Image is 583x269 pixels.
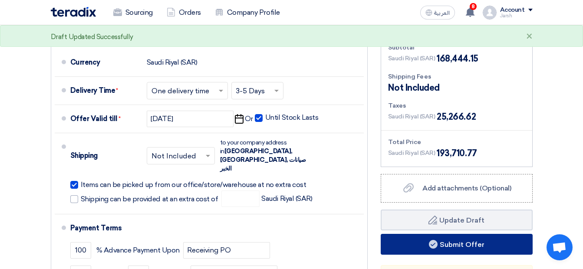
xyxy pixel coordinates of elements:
[96,246,180,255] span: % Advance Payment Upon
[220,138,316,173] div: to your company address in
[147,111,234,127] input: yyyy-mm-dd
[381,210,533,230] button: Update Draft
[437,147,477,160] span: 193,710.77
[388,81,440,94] span: Not Included
[51,7,96,17] img: Teradix logo
[388,54,435,63] span: Saudi Riyal (SAR)
[220,148,306,172] span: [GEOGRAPHIC_DATA], [GEOGRAPHIC_DATA], صيانات الخبر
[70,145,140,166] div: Shipping
[470,3,477,10] span: 8
[208,3,287,22] a: Company Profile
[437,110,476,123] span: 25,266.62
[388,138,525,147] div: Total Price
[81,180,306,189] span: Items can be picked up from our office/store/warehouse at no extra cost
[70,80,140,101] div: Delivery Time
[388,72,525,81] div: Shipping Fees
[500,13,533,18] div: Jarsh
[422,184,511,192] span: Add attachments (Optional)
[81,195,218,203] span: Shipping can be provided at an extra cost of
[388,101,525,110] div: Taxes
[437,52,478,65] span: 168,444.15
[420,6,455,20] button: العربية
[160,3,208,22] a: Orders
[183,242,270,259] input: payment-term-2
[547,234,573,260] div: Open chat
[221,190,312,207] span: Saudi Riyal (SAR)
[526,32,533,42] div: ×
[147,54,198,71] div: Saudi Riyal (SAR)
[70,242,91,259] input: payment-term-1
[245,115,253,123] span: Or
[388,112,435,121] span: Saudi Riyal (SAR)
[500,7,525,14] div: Account
[70,218,353,239] div: Payment Terms
[106,3,160,22] a: Sourcing
[388,43,525,52] div: Subtotal
[70,108,140,129] div: Offer Valid till
[51,32,133,42] div: Draft Updated Successfully
[483,6,497,20] img: profile_test.png
[70,52,140,73] div: Currency
[434,10,450,16] span: العربية
[381,234,533,255] button: Submit Offer
[255,113,319,122] label: Until Stock Lasts
[388,148,435,157] span: Saudi Riyal (SAR)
